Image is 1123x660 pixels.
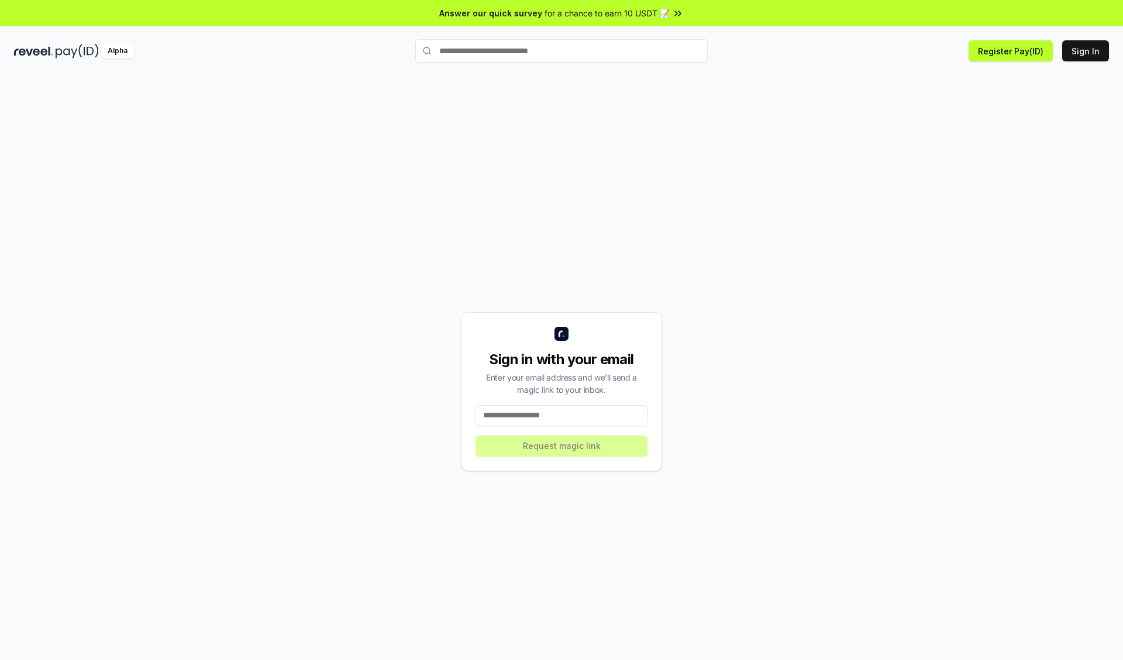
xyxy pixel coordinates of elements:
button: Sign In [1062,40,1109,61]
span: for a chance to earn 10 USDT 📝 [545,7,670,19]
button: Register Pay(ID) [969,40,1053,61]
div: Sign in with your email [476,350,647,369]
img: pay_id [56,44,99,58]
div: Alpha [101,44,134,58]
span: Answer our quick survey [439,7,542,19]
img: reveel_dark [14,44,53,58]
img: logo_small [554,327,569,341]
div: Enter your email address and we’ll send a magic link to your inbox. [476,371,647,396]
